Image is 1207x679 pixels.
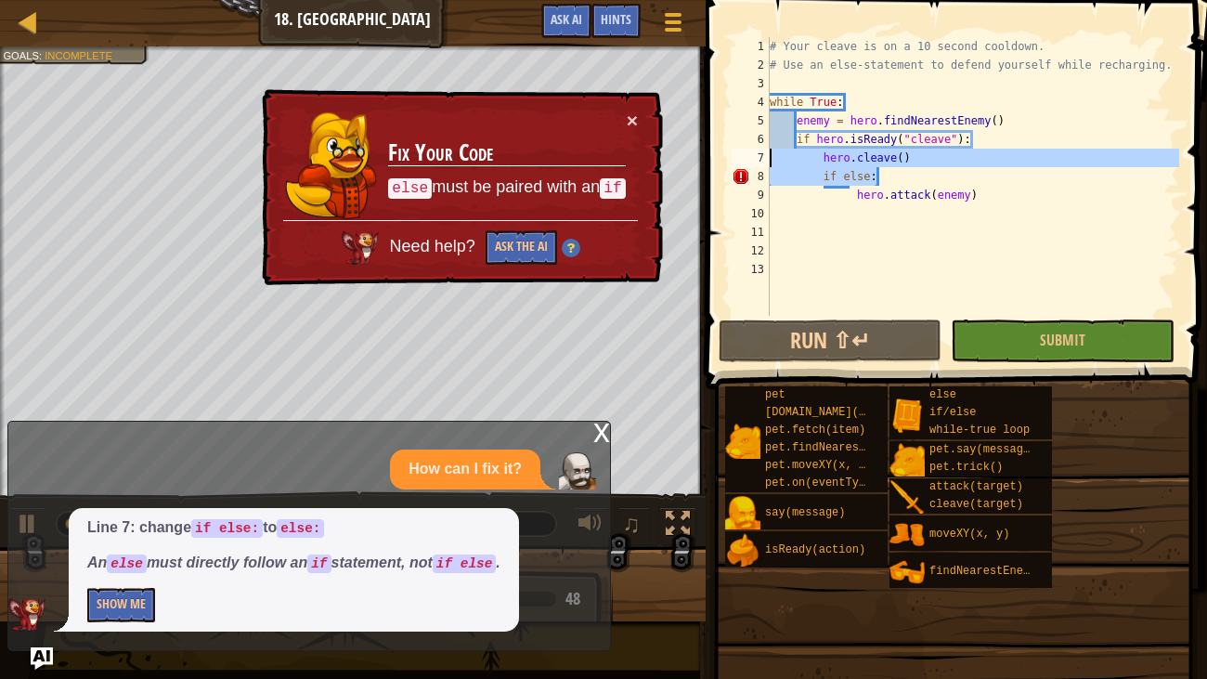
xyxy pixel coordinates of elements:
[45,49,112,61] span: Incomplete
[732,186,770,204] div: 9
[725,533,760,568] img: portrait.png
[929,406,976,419] span: if/else
[929,480,1023,493] span: attack(target)
[593,422,610,440] div: x
[618,507,650,545] button: ♫
[191,519,263,538] code: if else:
[929,498,1023,511] span: cleave(target)
[732,56,770,74] div: 2
[889,555,925,590] img: portrait.png
[107,555,147,573] code: else
[765,543,865,556] span: isReady(action)
[889,517,925,553] img: portrait.png
[732,130,770,149] div: 6
[929,461,1003,474] span: pet.trick()
[732,149,770,167] div: 7
[732,242,770,260] div: 12
[87,588,155,622] button: Show Me
[765,506,845,519] span: say(message)
[889,480,925,516] img: portrait.png
[409,459,522,480] p: How can I fix it?
[765,388,785,401] span: pet
[719,320,941,362] button: Run ⇧↵
[732,111,770,130] div: 5
[725,424,760,459] img: portrait.png
[627,111,638,130] button: ×
[1040,330,1085,350] span: Submit
[650,4,696,47] button: Show game menu
[388,176,625,200] p: must be paired with an
[732,204,770,223] div: 10
[929,424,1030,437] span: while-true loop
[3,49,39,61] span: Goals
[307,555,331,573] code: if
[31,647,53,670] button: Ask AI
[732,74,770,93] div: 3
[929,388,956,401] span: else
[388,178,432,199] code: else
[732,37,770,56] div: 1
[541,4,591,38] button: Ask AI
[732,93,770,111] div: 4
[486,230,557,265] button: Ask the AI
[732,260,770,279] div: 13
[929,443,1036,456] span: pet.say(message)
[951,320,1174,362] button: Submit
[342,231,379,265] img: AI
[765,441,945,454] span: pet.findNearestByType(type)
[601,10,631,28] span: Hints
[765,406,899,419] span: [DOMAIN_NAME](enemy)
[87,517,500,539] p: Line 7: change to
[765,477,939,490] span: pet.on(eventType, handler)
[765,424,865,437] span: pet.fetch(item)
[725,496,760,531] img: portrait.png
[562,239,580,257] img: Hint
[889,443,925,478] img: portrait.png
[277,519,324,538] code: else:
[388,140,625,166] h3: Fix Your Code
[889,398,925,433] img: portrait.png
[622,510,641,538] span: ♫
[8,598,45,632] img: AI
[600,178,625,199] code: if
[929,528,1009,541] span: moveXY(x, y)
[39,49,45,61] span: :
[659,507,696,545] button: Toggle fullscreen
[551,10,582,28] span: Ask AI
[87,555,500,570] em: An must directly follow an statement, not .
[559,452,596,490] img: Player
[390,237,480,255] span: Need help?
[732,223,770,242] div: 11
[765,459,872,472] span: pet.moveXY(x, y)
[929,565,1050,578] span: findNearestEnemy()
[732,167,770,186] div: 8
[433,555,496,573] code: if else
[284,111,377,220] img: duck_hushbaum.png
